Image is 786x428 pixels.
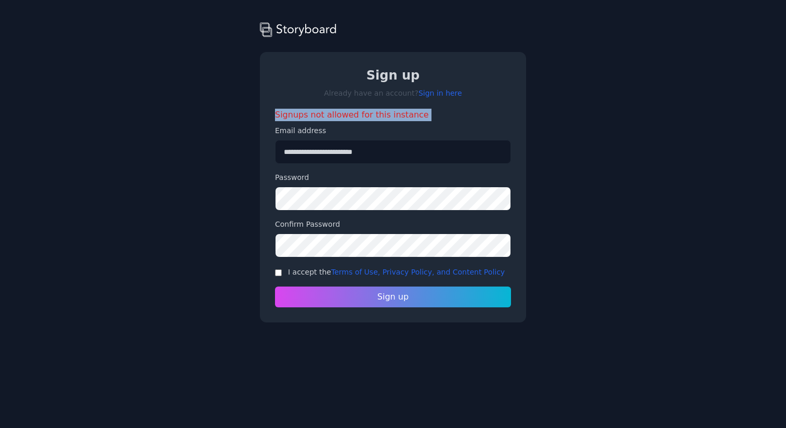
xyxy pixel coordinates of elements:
[275,287,511,307] button: Sign up
[275,172,511,183] label: Password
[331,268,505,276] a: Terms of Use, Privacy Policy, and Content Policy
[260,21,337,37] img: storyboard
[288,268,505,276] label: I accept the
[275,109,511,121] div: Signups not allowed for this instance
[418,89,462,97] a: Sign in here
[275,67,511,84] h1: Sign up
[275,125,511,136] label: Email address
[275,88,511,98] p: Already have an account?
[275,219,511,229] label: Confirm Password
